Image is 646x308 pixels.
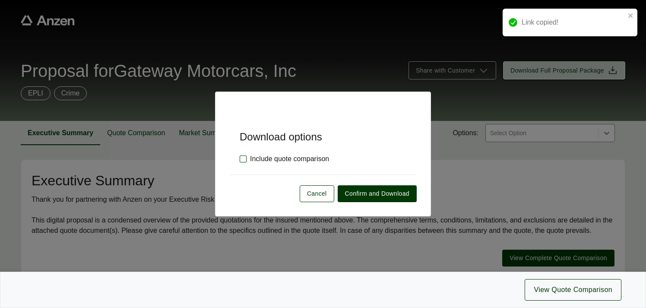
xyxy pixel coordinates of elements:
span: Confirm and Download [345,189,409,198]
button: close [628,12,634,19]
button: Confirm and Download [338,185,417,202]
span: View Quote Comparison [534,285,612,295]
button: View Quote Comparison [525,279,621,301]
span: Cancel [307,189,327,198]
div: Link copied! [522,17,625,28]
label: Include quote comparison [240,154,329,164]
h5: Download options [229,116,417,143]
button: Cancel [300,185,334,202]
